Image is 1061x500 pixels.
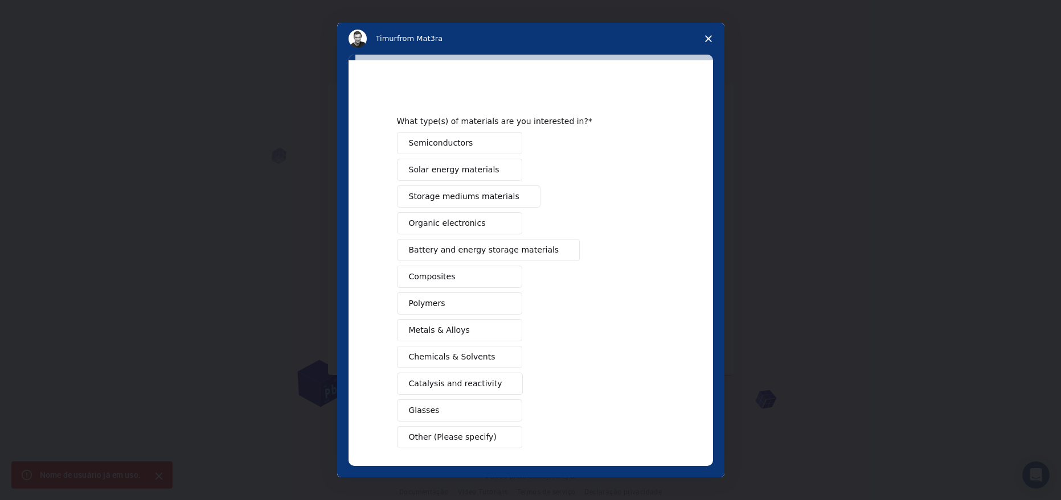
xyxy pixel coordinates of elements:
[409,324,470,336] span: Metals & Alloys
[409,297,445,309] span: Polymers
[397,34,443,43] span: from Mat3ra
[397,266,522,288] button: Composites
[397,239,580,261] button: Battery and energy storage materials
[397,399,522,422] button: Glasses
[409,217,486,229] span: Organic electronics
[397,132,522,154] button: Semiconductors
[409,404,440,416] span: Glasses
[409,164,499,176] span: Solar energy materials
[409,431,497,443] span: Other (Please specify)
[409,351,495,363] span: Chemicals & Solvents
[409,191,519,203] span: Storage mediums materials
[397,426,522,448] button: Other (Please specify)
[397,116,648,126] div: What type(s) of materials are you interested in?
[397,373,523,395] button: Catalysis and reactivity
[397,159,522,181] button: Solar energy materials
[397,319,522,341] button: Metals & Alloys
[397,346,522,368] button: Chemicals & Solvents
[397,292,522,315] button: Polymers
[349,30,367,48] img: Profile image for Timur
[409,244,559,256] span: Battery and energy storage materials
[376,34,397,43] span: Timur
[397,212,522,234] button: Organic electronics
[397,185,540,208] button: Storage mediums materials
[409,271,456,283] span: Composites
[693,23,724,55] span: Close survey
[409,137,473,149] span: Semiconductors
[22,8,63,18] span: Suporte
[409,378,502,390] span: Catalysis and reactivity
